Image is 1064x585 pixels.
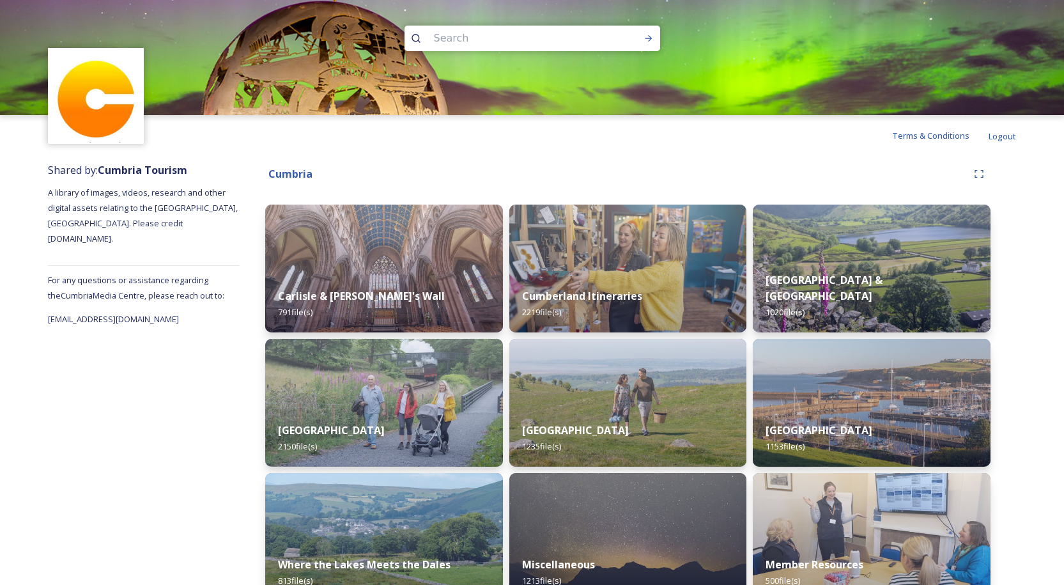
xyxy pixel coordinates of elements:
span: Logout [989,130,1016,142]
span: Shared by: [48,163,187,177]
strong: Miscellaneous [522,558,595,572]
strong: [GEOGRAPHIC_DATA] [278,423,385,437]
img: Whitehaven-283.jpg [753,339,991,467]
img: 8ef860cd-d990-4a0f-92be-bf1f23904a73.jpg [509,205,747,332]
img: PM204584.jpg [265,339,503,467]
img: Carlisle-couple-176.jpg [265,205,503,332]
span: For any questions or assistance regarding the Cumbria Media Centre, please reach out to: [48,274,224,301]
strong: Cumberland Itineraries [522,289,642,303]
strong: Carlisle & [PERSON_NAME]'s Wall [278,289,445,303]
strong: Cumbria Tourism [98,163,187,177]
span: A library of images, videos, research and other digital assets relating to the [GEOGRAPHIC_DATA],... [48,187,240,244]
strong: [GEOGRAPHIC_DATA] [766,423,872,437]
strong: Member Resources [766,558,863,572]
span: Terms & Conditions [892,130,969,141]
span: 1020 file(s) [766,306,805,318]
span: [EMAIL_ADDRESS][DOMAIN_NAME] [48,313,179,325]
span: 1235 file(s) [522,441,561,452]
strong: [GEOGRAPHIC_DATA] [522,423,629,437]
img: images.jpg [50,50,143,143]
span: 2219 file(s) [522,306,561,318]
strong: [GEOGRAPHIC_DATA] & [GEOGRAPHIC_DATA] [766,273,883,303]
span: 1153 file(s) [766,441,805,452]
span: 2150 file(s) [278,441,317,452]
input: Search [428,24,603,52]
span: 791 file(s) [278,306,312,318]
strong: Where the Lakes Meets the Dales [278,558,451,572]
img: Hartsop-222.jpg [753,205,991,332]
strong: Cumbria [268,167,312,181]
img: Grange-over-sands-rail-250.jpg [509,339,747,467]
a: Terms & Conditions [892,128,989,143]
